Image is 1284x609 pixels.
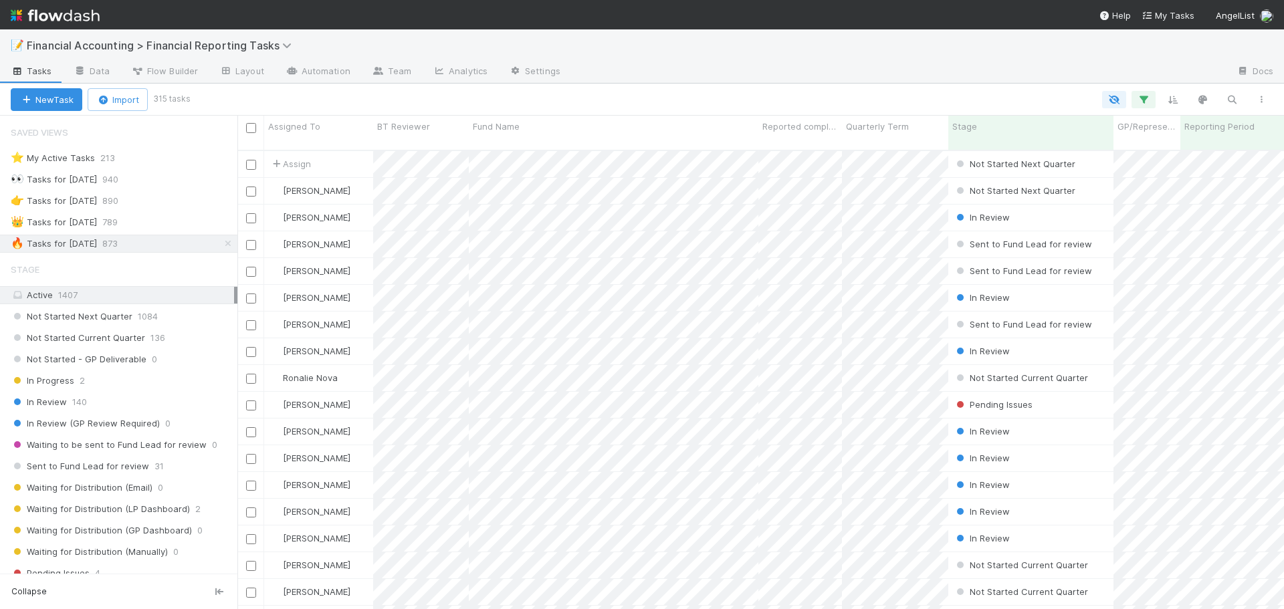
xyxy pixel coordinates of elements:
span: Not Started Current Quarter [954,560,1088,570]
input: Toggle Row Selected [246,374,256,384]
span: 0 [212,437,217,453]
span: [PERSON_NAME] [283,426,350,437]
img: logo-inverted-e16ddd16eac7371096b0.svg [11,4,100,27]
span: 0 [158,479,163,496]
span: In Review [954,506,1010,517]
span: [PERSON_NAME] [283,212,350,223]
img: avatar_8d06466b-a936-4205-8f52-b0cc03e2a179.png [270,319,281,330]
div: [PERSON_NAME] [270,184,350,197]
div: In Review [954,478,1010,491]
span: Not Started Current Quarter [954,586,1088,597]
a: Analytics [422,62,498,83]
div: In Review [954,291,1010,304]
a: Team [361,62,422,83]
input: Toggle Row Selected [246,427,256,437]
img: avatar_705f3a58-2659-4f93-91ad-7a5be837418b.png [270,560,281,570]
div: Tasks for [DATE] [11,214,97,231]
span: Not Started Current Quarter [954,372,1088,383]
div: Tasks for [DATE] [11,193,97,209]
input: Toggle Row Selected [246,187,256,197]
img: avatar_030f5503-c087-43c2-95d1-dd8963b2926c.png [270,292,281,303]
span: Tasks [11,64,52,78]
div: Help [1099,9,1131,22]
span: [PERSON_NAME] [283,453,350,463]
span: GP/Representative wants to review [1117,120,1177,133]
img: avatar_e5ec2f5b-afc7-4357-8cf1-2139873d70b1.png [270,399,281,410]
div: [PERSON_NAME] [270,211,350,224]
a: Data [63,62,120,83]
span: In Review (GP Review Required) [11,415,160,432]
div: [PERSON_NAME] [270,558,350,572]
span: 31 [154,458,164,475]
span: Quarterly Term [846,120,909,133]
span: Not Started - GP Deliverable [11,351,146,368]
span: Reporting Period [1184,120,1255,133]
div: Assign [270,157,311,170]
span: 2 [80,372,85,389]
span: 213 [100,150,128,166]
div: Not Started Next Quarter [954,184,1075,197]
span: 140 [72,394,87,410]
input: Toggle All Rows Selected [246,123,256,133]
span: Waiting for Distribution (GP Dashboard) [11,522,192,539]
span: 👑 [11,216,24,227]
span: Sent to Fund Lead for review [954,265,1092,276]
div: Tasks for [DATE] [11,235,97,252]
span: 🔥 [11,237,24,249]
span: [PERSON_NAME] [283,346,350,356]
span: [PERSON_NAME] [283,506,350,517]
div: [PERSON_NAME] [270,505,350,518]
span: Not Started Current Quarter [11,330,145,346]
span: [PERSON_NAME] [283,399,350,410]
span: 0 [165,415,171,432]
img: avatar_030f5503-c087-43c2-95d1-dd8963b2926c.png [270,426,281,437]
span: Saved Views [11,119,68,146]
div: Pending Issues [954,398,1033,411]
input: Toggle Row Selected [246,160,256,170]
input: Toggle Row Selected [246,267,256,277]
div: [PERSON_NAME] [270,451,350,465]
span: Sent to Fund Lead for review [954,239,1092,249]
input: Toggle Row Selected [246,320,256,330]
span: [PERSON_NAME] [283,586,350,597]
input: Toggle Row Selected [246,588,256,598]
div: [PERSON_NAME] [270,318,350,331]
img: avatar_c0d2ec3f-77e2-40ea-8107-ee7bdb5edede.png [270,185,281,196]
img: avatar_030f5503-c087-43c2-95d1-dd8963b2926c.png [270,212,281,223]
span: [PERSON_NAME] [283,479,350,490]
span: 890 [102,193,132,209]
span: [PERSON_NAME] [283,265,350,276]
span: ⭐ [11,152,24,163]
div: Sent to Fund Lead for review [954,237,1092,251]
div: Active [11,287,234,303]
input: Toggle Row Selected [246,347,256,357]
div: Not Started Current Quarter [954,558,1088,572]
span: Sent to Fund Lead for review [11,458,149,475]
img: avatar_030f5503-c087-43c2-95d1-dd8963b2926c.png [270,506,281,517]
span: [PERSON_NAME] [283,319,350,330]
div: In Review [954,531,1010,545]
span: Not Started Next Quarter [954,158,1075,169]
a: Layout [209,62,275,83]
input: Toggle Row Selected [246,293,256,303]
div: [PERSON_NAME] [270,344,350,358]
div: In Review [954,424,1010,438]
span: Not Started Next Quarter [954,185,1075,196]
span: In Review [954,212,1010,223]
span: Waiting for Distribution (Manually) [11,543,168,560]
div: Sent to Fund Lead for review [954,318,1092,331]
div: [PERSON_NAME] [270,264,350,277]
span: [PERSON_NAME] [283,239,350,249]
span: 1407 [58,289,78,300]
a: Automation [275,62,361,83]
span: In Review [954,479,1010,490]
a: Docs [1226,62,1284,83]
span: Financial Accounting > Financial Reporting Tasks [27,39,298,52]
span: 940 [102,171,132,188]
button: NewTask [11,88,82,111]
span: 0 [152,351,157,368]
img: avatar_030f5503-c087-43c2-95d1-dd8963b2926c.png [1260,9,1273,23]
span: [PERSON_NAME] [283,185,350,196]
span: BT Reviewer [377,120,430,133]
span: In Review [954,292,1010,303]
